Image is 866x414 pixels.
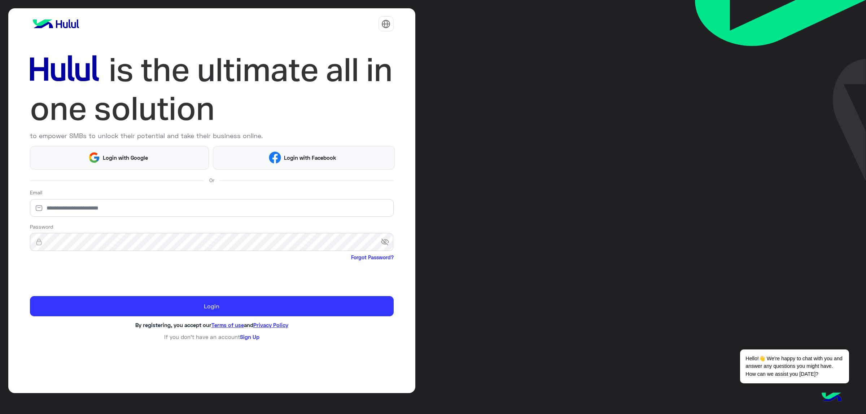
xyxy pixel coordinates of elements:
a: Terms of use [211,322,244,328]
span: Login with Google [100,154,151,162]
img: hulul-logo.png [819,385,844,410]
span: Login with Facebook [281,154,339,162]
img: logo [30,17,82,31]
img: tab [381,19,390,28]
iframe: reCAPTCHA [30,263,140,291]
span: visibility_off [381,235,394,248]
span: Or [209,176,214,184]
button: Login with Google [30,146,209,169]
a: Forgot Password? [351,254,394,261]
img: Facebook [269,151,281,164]
span: and [244,322,253,328]
button: Login [30,296,394,316]
label: Email [30,189,42,196]
img: lock [30,238,48,246]
span: Hello!👋 We're happy to chat with you and answer any questions you might have. How can we assist y... [740,349,849,383]
p: to empower SMBs to unlock their potential and take their business online. [30,131,394,141]
h6: If you don’t have an account [30,334,394,340]
span: By registering, you accept our [135,322,211,328]
img: hululLoginTitle_EN.svg [30,50,394,128]
img: Google [88,151,100,164]
img: email [30,204,48,212]
label: Password [30,223,53,230]
a: Privacy Policy [253,322,288,328]
a: Sign Up [240,334,259,340]
button: Login with Facebook [213,146,395,169]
